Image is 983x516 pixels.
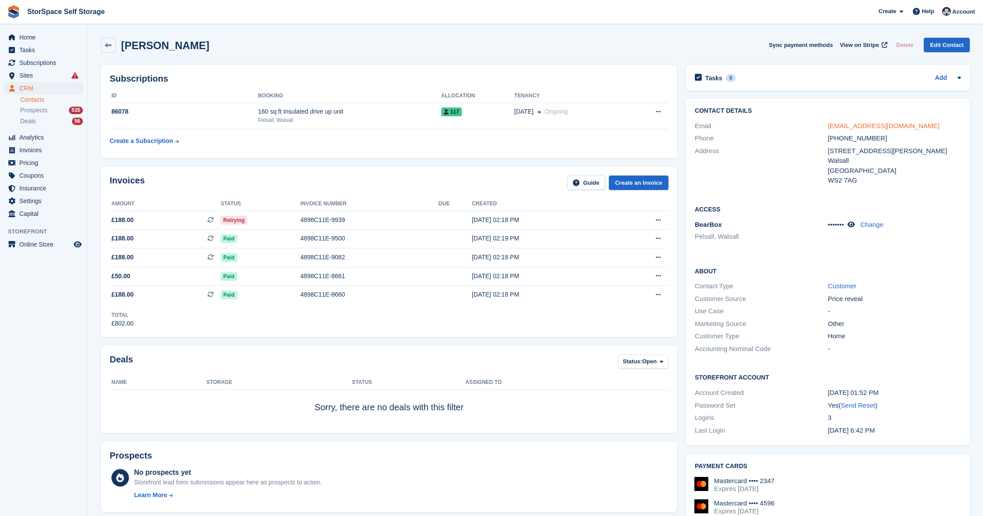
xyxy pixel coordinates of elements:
a: menu [4,182,83,194]
div: Logins [695,413,828,423]
div: Expires [DATE] [714,485,775,493]
a: menu [4,195,83,207]
span: Settings [19,195,72,207]
div: 0 [726,74,736,82]
i: Smart entry sync failures have occurred [71,72,79,79]
div: Contact Type [695,281,828,291]
div: Learn More [134,491,167,500]
span: Sorry, there are no deals with this filter [315,402,464,412]
img: Mastercard Logo [694,499,708,513]
span: Create [879,7,896,16]
span: Paid [221,272,237,281]
th: Booking [258,89,441,103]
div: 4898C11E-9939 [300,215,439,225]
span: £188.00 [111,215,134,225]
a: View on Stripe [836,38,890,52]
div: Yes [828,401,962,411]
span: Status: [623,357,642,366]
th: Allocation [441,89,515,103]
span: Account [952,7,975,16]
div: 535 [69,107,83,114]
div: WS2 7AG [828,176,962,186]
div: - [828,306,962,316]
div: Email [695,121,828,131]
span: £188.00 [111,290,134,299]
div: Create a Subscription [110,136,173,146]
h2: Invoices [110,176,145,190]
a: Send Reset [841,401,875,409]
div: Phone [695,133,828,143]
div: Address [695,146,828,186]
th: Storage [207,376,352,390]
div: 4898C11E-8661 [300,272,439,281]
span: Subscriptions [19,57,72,69]
div: 160 sq ft Insulated drive up unit [258,107,441,116]
span: Deals [20,117,36,125]
img: stora-icon-8386f47178a22dfd0bd8f6a31ec36ba5ce8667c1dd55bd0f319d3a0aa187defe.svg [7,5,20,18]
div: Home [828,331,962,341]
h2: Contact Details [695,107,961,115]
button: Delete [893,38,917,52]
div: [DATE] 02:18 PM [472,215,614,225]
a: Customer [828,282,857,290]
div: Use Case [695,306,828,316]
span: Coupons [19,169,72,182]
span: Storefront [8,227,87,236]
a: Create an Invoice [609,176,668,190]
div: Walsall [828,156,962,166]
span: View on Stripe [840,41,879,50]
div: [DATE] 02:18 PM [472,290,614,299]
div: Pelsall, Walsall [258,116,441,124]
span: BearBox [695,221,722,228]
h2: [PERSON_NAME] [121,39,209,51]
span: Pricing [19,157,72,169]
div: Customer Type [695,331,828,341]
div: Total [111,311,134,319]
a: Create a Subscription [110,133,179,149]
span: Open [642,357,657,366]
span: Paid [221,290,237,299]
a: Deals 56 [20,117,83,126]
span: 117 [441,107,462,116]
div: Storefront lead form submissions appear here as prospects to action. [134,478,322,487]
div: 56 [72,118,83,125]
img: Ross Hadlington [942,7,951,16]
div: [STREET_ADDRESS][PERSON_NAME] [828,146,962,156]
th: Status [221,197,300,211]
a: Guide [567,176,606,190]
span: Retrying [221,216,247,225]
div: Mastercard •••• 4596 [714,499,775,507]
h2: Payment cards [695,463,961,470]
div: No prospects yet [134,467,322,478]
h2: Prospects [110,451,152,461]
div: Price reveal [828,294,962,304]
li: Pelsall, Walsall [695,232,828,242]
span: Online Store [19,238,72,251]
div: 3 [828,413,962,423]
div: Expires [DATE] [714,507,775,515]
span: Tasks [19,44,72,56]
th: Due [439,197,472,211]
a: menu [4,144,83,156]
a: Edit Contact [924,38,970,52]
span: [DATE] [514,107,533,116]
a: menu [4,82,83,94]
span: Paid [221,253,237,262]
div: 4898C11E-8660 [300,290,439,299]
div: Customer Source [695,294,828,304]
h2: Tasks [705,74,722,82]
a: menu [4,31,83,43]
a: menu [4,208,83,220]
a: menu [4,169,83,182]
div: - [828,344,962,354]
span: Capital [19,208,72,220]
button: Status: Open [618,355,668,369]
span: £188.00 [111,234,134,243]
div: 4898C11E-9500 [300,234,439,243]
a: Contacts [20,96,83,104]
span: Prospects [20,106,47,115]
div: [GEOGRAPHIC_DATA] [828,166,962,176]
th: Amount [110,197,221,211]
h2: Access [695,204,961,213]
div: [DATE] 02:18 PM [472,253,614,262]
